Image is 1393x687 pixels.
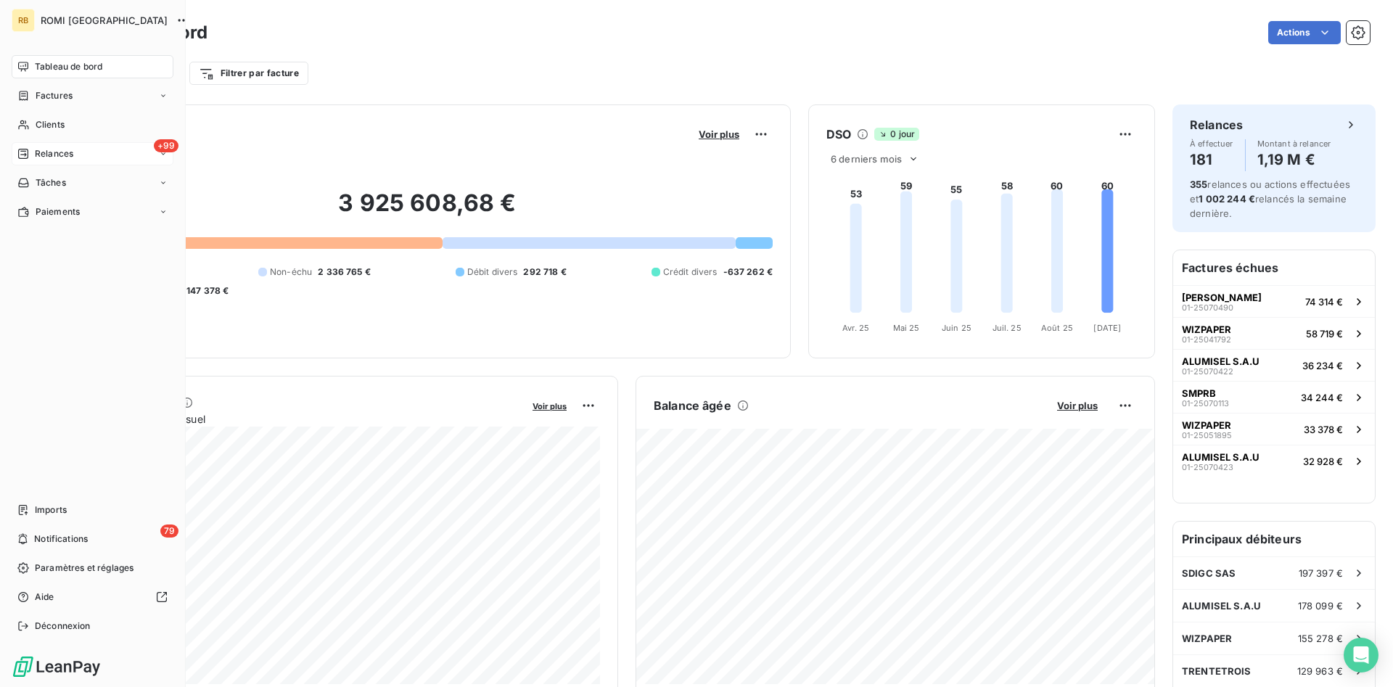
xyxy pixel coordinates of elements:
span: Crédit divers [663,266,718,279]
span: 197 397 € [1299,567,1343,579]
button: SMPRB01-2507011334 244 € [1173,381,1375,413]
span: Relances [35,147,73,160]
button: Voir plus [528,399,571,412]
div: Open Intercom Messenger [1344,638,1378,672]
span: Paramètres et réglages [35,561,133,575]
span: 74 314 € [1305,296,1343,308]
span: ALUMISEL S.A.U [1182,355,1260,367]
span: Imports [35,503,67,517]
span: Tableau de bord [35,60,102,73]
span: 34 244 € [1301,392,1343,403]
h2: 3 925 608,68 € [82,189,773,232]
button: ALUMISEL S.A.U01-2507042332 928 € [1173,445,1375,477]
span: 58 719 € [1306,328,1343,340]
span: -637 262 € [723,266,773,279]
span: 32 928 € [1303,456,1343,467]
span: WIZPAPER [1182,324,1231,335]
span: WIZPAPER [1182,633,1232,644]
span: TRENTETROIS [1182,665,1252,677]
h4: 181 [1190,148,1233,171]
span: 01-25070490 [1182,303,1233,312]
span: Factures [36,89,73,102]
span: 178 099 € [1298,600,1343,612]
h6: Relances [1190,116,1243,133]
tspan: Avr. 25 [842,323,869,333]
span: Notifications [34,532,88,546]
h6: Factures échues [1173,250,1375,285]
span: SDIGC SAS [1182,567,1236,579]
span: 36 234 € [1302,360,1343,371]
button: WIZPAPER01-2504179258 719 € [1173,317,1375,349]
img: Logo LeanPay [12,655,102,678]
span: Chiffre d'affaires mensuel [82,411,522,427]
button: ALUMISEL S.A.U01-2507042236 234 € [1173,349,1375,381]
span: ROMI [GEOGRAPHIC_DATA] [41,15,168,26]
span: 33 378 € [1304,424,1343,435]
span: +99 [154,139,178,152]
tspan: Juin 25 [942,323,971,333]
span: 01-25051895 [1182,431,1232,440]
a: Aide [12,585,173,609]
span: 2 336 765 € [318,266,371,279]
span: 292 718 € [523,266,566,279]
span: Débit divers [467,266,518,279]
span: Montant à relancer [1257,139,1331,148]
h6: Principaux débiteurs [1173,522,1375,556]
tspan: Mai 25 [893,323,920,333]
span: Clients [36,118,65,131]
span: Voir plus [533,401,567,411]
div: RB [12,9,35,32]
span: 155 278 € [1298,633,1343,644]
span: 01-25070422 [1182,367,1233,376]
tspan: [DATE] [1093,323,1121,333]
span: [PERSON_NAME] [1182,292,1262,303]
span: -147 378 € [182,284,229,297]
h6: DSO [826,126,851,143]
span: 355 [1190,178,1207,190]
span: 1 002 244 € [1199,193,1255,205]
span: À effectuer [1190,139,1233,148]
span: 01-25041792 [1182,335,1231,344]
span: Voir plus [699,128,739,140]
span: WIZPAPER [1182,419,1231,431]
button: Voir plus [694,128,744,141]
button: [PERSON_NAME]01-2507049074 314 € [1173,285,1375,317]
span: Tâches [36,176,66,189]
span: Déconnexion [35,620,91,633]
button: Filtrer par facture [189,62,308,85]
span: SMPRB [1182,387,1216,399]
span: Aide [35,591,54,604]
tspan: Août 25 [1041,323,1073,333]
h6: Balance âgée [654,397,731,414]
span: 129 963 € [1297,665,1343,677]
span: Non-échu [270,266,312,279]
span: ALUMISEL S.A.U [1182,451,1260,463]
tspan: Juil. 25 [993,323,1022,333]
span: 6 derniers mois [831,153,902,165]
span: relances ou actions effectuées et relancés la semaine dernière. [1190,178,1350,219]
span: 79 [160,524,178,538]
span: ALUMISEL S.A.U [1182,600,1261,612]
span: Voir plus [1057,400,1098,411]
span: Paiements [36,205,80,218]
button: Actions [1268,21,1341,44]
span: 01-25070423 [1182,463,1233,472]
button: WIZPAPER01-2505189533 378 € [1173,413,1375,445]
span: 01-25070113 [1182,399,1229,408]
span: 0 jour [874,128,919,141]
button: Voir plus [1053,399,1102,412]
h4: 1,19 M € [1257,148,1331,171]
